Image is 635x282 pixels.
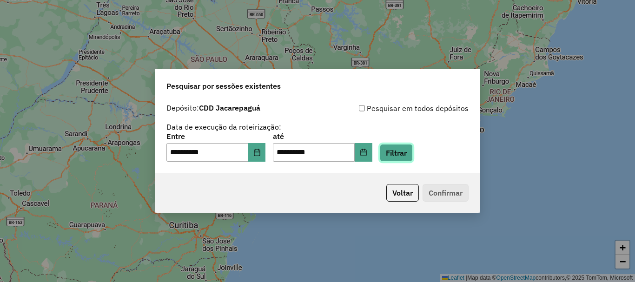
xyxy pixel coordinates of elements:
[166,121,281,132] label: Data de execução da roteirização:
[273,131,372,142] label: até
[248,143,266,162] button: Choose Date
[166,80,281,92] span: Pesquisar por sessões existentes
[317,103,469,114] div: Pesquisar em todos depósitos
[386,184,419,202] button: Voltar
[199,103,260,112] strong: CDD Jacarepaguá
[166,131,265,142] label: Entre
[166,102,260,113] label: Depósito:
[355,143,372,162] button: Choose Date
[380,144,413,162] button: Filtrar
